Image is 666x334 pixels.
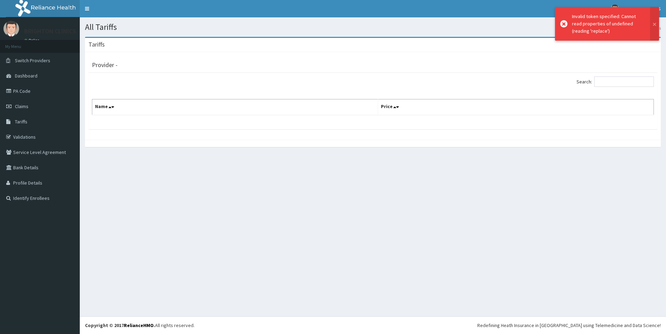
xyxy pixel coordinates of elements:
[88,41,105,48] h3: Tariffs
[92,62,118,68] h3: Provider -
[24,38,41,43] a: Online
[124,322,154,328] a: RelianceHMO
[15,73,37,79] span: Dashboard
[577,76,654,87] label: Search:
[24,28,76,34] p: BRIGHTON CLINICS
[92,99,378,115] th: Name
[15,119,27,125] span: Tariffs
[15,57,50,64] span: Switch Providers
[15,103,28,109] span: Claims
[378,99,654,115] th: Price
[80,316,666,334] footer: All rights reserved.
[3,21,19,36] img: User Image
[572,13,643,35] div: Invalid token specified: Cannot read properties of undefined (reading 'replace')
[623,6,661,12] span: BRIGHTON CLINICS
[610,5,619,13] img: User Image
[477,322,661,329] div: Redefining Heath Insurance in [GEOGRAPHIC_DATA] using Telemedicine and Data Science!
[85,23,661,32] h1: All Tariffs
[594,76,654,87] input: Search:
[85,322,155,328] strong: Copyright © 2017 .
